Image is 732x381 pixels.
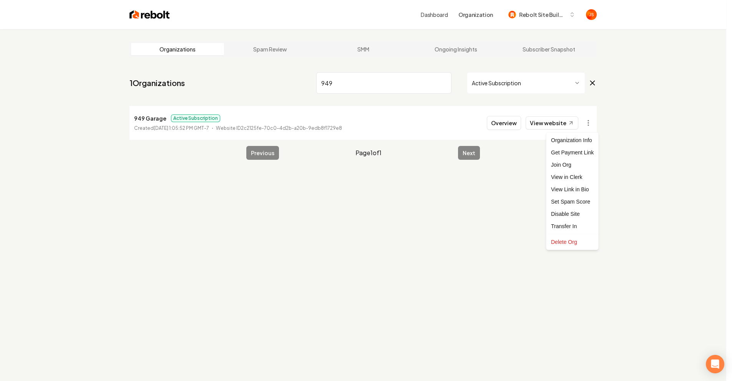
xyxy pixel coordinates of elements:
a: Dashboard [421,11,448,18]
a: Organizations [131,43,224,55]
button: Open user button [586,9,597,20]
div: Join Org [548,159,597,171]
div: Disable Site [548,208,597,220]
div: Open Intercom Messenger [706,355,724,373]
a: Spam Review [224,43,317,55]
a: Subscriber Snapshot [502,43,595,55]
p: 949 Garage [134,114,166,123]
div: Organization Info [548,134,597,146]
p: Created [134,124,209,132]
input: Search by name or ID [316,72,451,94]
img: James Shamoun [586,9,597,20]
span: Rebolt Site Builder [519,11,566,19]
a: View Link in Bio [548,183,597,195]
div: Set Spam Score [548,195,597,208]
div: Transfer In [548,220,597,232]
div: Delete Org [548,236,597,248]
time: [DATE] 1:05:52 PM GMT-7 [154,125,209,131]
a: View website [526,116,578,129]
button: Organization [454,8,498,22]
a: View in Clerk [548,171,597,183]
span: Active Subscription [171,114,220,122]
p: Website ID 2c2125fe-70c0-4d2b-a20b-9edb8f1729e8 [216,124,342,132]
span: Page 1 of 1 [355,148,382,157]
img: Rebolt Logo [129,9,170,20]
img: Rebolt Site Builder [508,11,516,18]
a: 1Organizations [129,78,185,88]
a: SMM [317,43,410,55]
div: Get Payment Link [548,146,597,159]
button: Overview [487,116,521,130]
a: Ongoing Insights [410,43,503,55]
